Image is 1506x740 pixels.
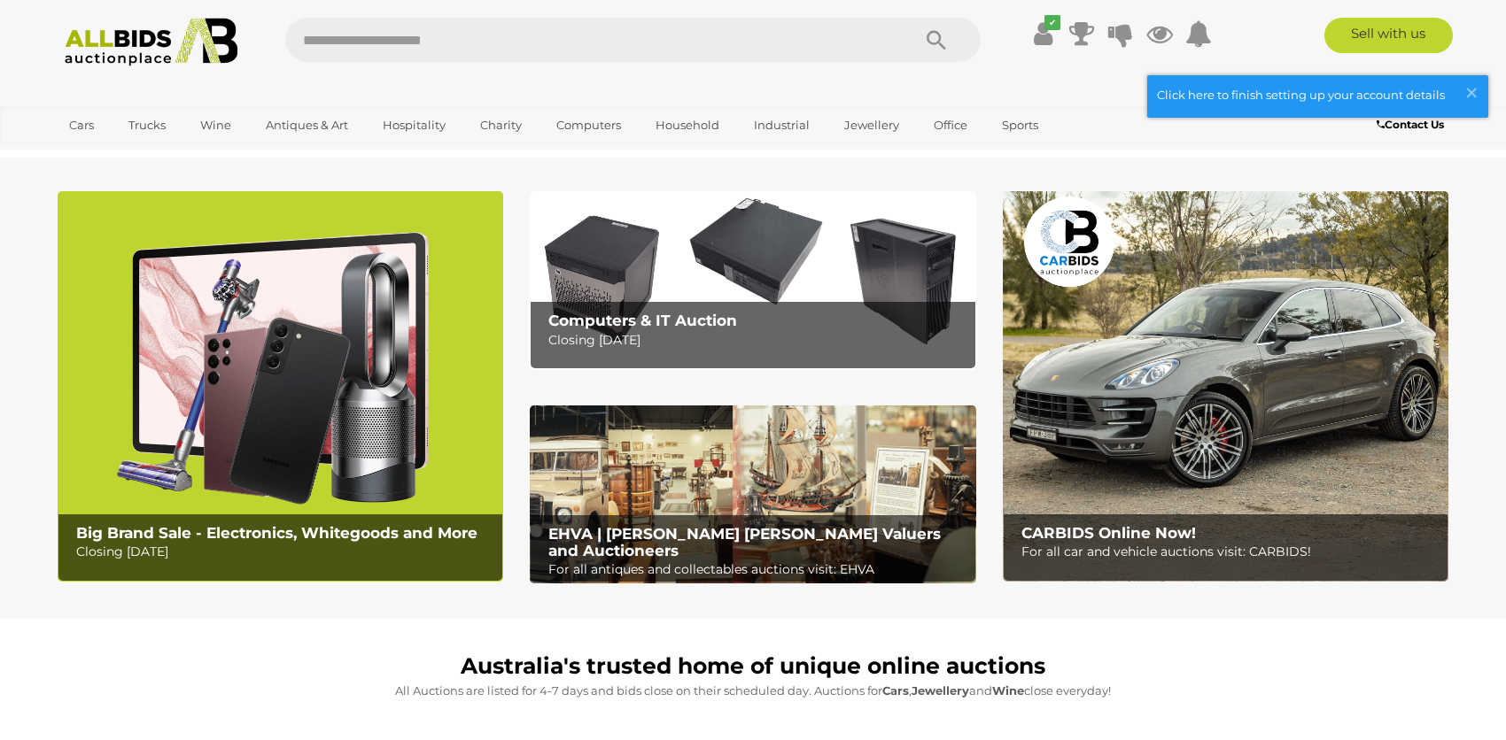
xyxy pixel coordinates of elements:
[254,111,360,140] a: Antiques & Art
[1021,541,1439,563] p: For all car and vehicle auctions visit: CARBIDS!
[1324,18,1453,53] a: Sell with us
[58,191,503,582] img: Big Brand Sale - Electronics, Whitegoods and More
[912,683,969,698] strong: Jewellery
[545,111,633,140] a: Computers
[1463,75,1479,110] span: ×
[58,111,105,140] a: Cars
[76,541,493,563] p: Closing [DATE]
[1377,118,1444,131] b: Contact Us
[117,111,177,140] a: Trucks
[1003,191,1448,582] a: CARBIDS Online Now! CARBIDS Online Now! For all car and vehicle auctions visit: CARBIDS!
[469,111,533,140] a: Charity
[1377,115,1448,135] a: Contact Us
[892,18,981,62] button: Search
[1029,18,1056,50] a: ✔
[1021,524,1196,542] b: CARBIDS Online Now!
[833,111,911,140] a: Jewellery
[1044,15,1060,30] i: ✔
[548,525,941,559] b: EHVA | [PERSON_NAME] [PERSON_NAME] Valuers and Auctioneers
[55,18,247,66] img: Allbids.com.au
[530,191,975,369] img: Computers & IT Auction
[882,683,909,698] strong: Cars
[742,111,821,140] a: Industrial
[58,191,503,582] a: Big Brand Sale - Electronics, Whitegoods and More Big Brand Sale - Electronics, Whitegoods and Mo...
[548,559,966,581] p: For all antiques and collectables auctions visit: EHVA
[58,140,206,169] a: [GEOGRAPHIC_DATA]
[992,683,1024,698] strong: Wine
[644,111,731,140] a: Household
[922,111,979,140] a: Office
[66,654,1440,679] h1: Australia's trusted home of unique online auctions
[371,111,457,140] a: Hospitality
[548,312,737,329] b: Computers & IT Auction
[66,681,1440,701] p: All Auctions are listed for 4-7 days and bids close on their scheduled day. Auctions for , and cl...
[189,111,243,140] a: Wine
[1003,191,1448,582] img: CARBIDS Online Now!
[530,405,975,584] a: EHVA | Evans Hastings Valuers and Auctioneers EHVA | [PERSON_NAME] [PERSON_NAME] Valuers and Auct...
[548,329,966,351] p: Closing [DATE]
[530,191,975,369] a: Computers & IT Auction Computers & IT Auction Closing [DATE]
[990,111,1050,140] a: Sports
[530,405,975,584] img: EHVA | Evans Hastings Valuers and Auctioneers
[76,524,477,542] b: Big Brand Sale - Electronics, Whitegoods and More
